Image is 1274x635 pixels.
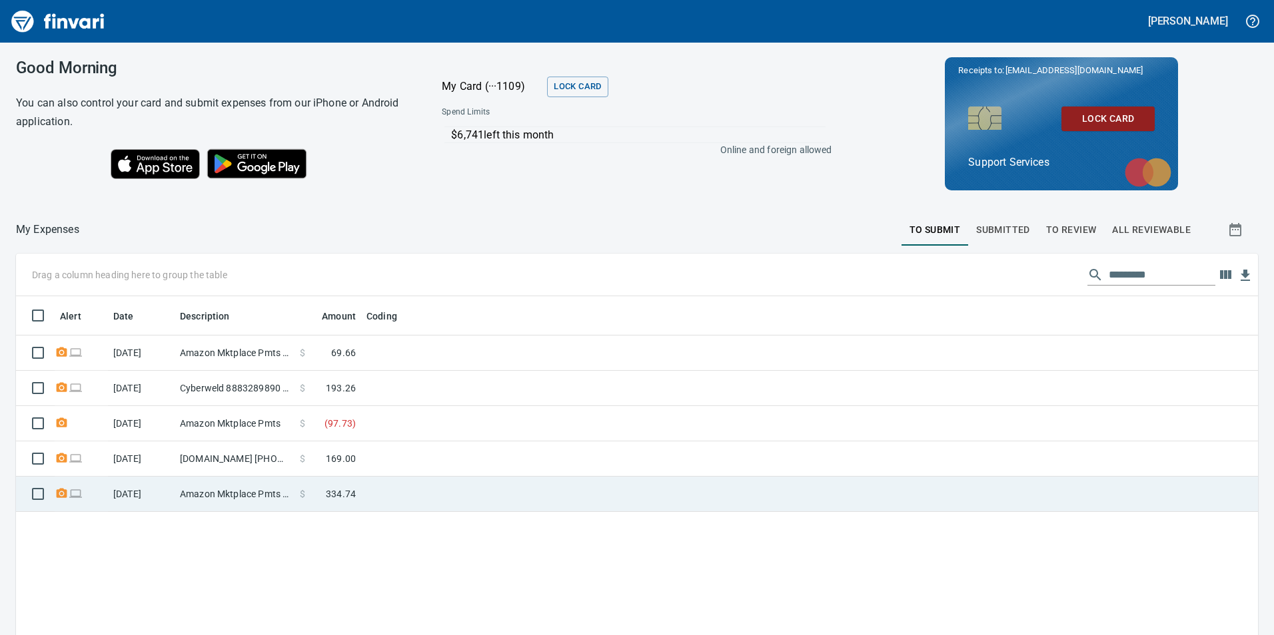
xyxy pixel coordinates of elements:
[322,308,356,324] span: Amount
[108,477,175,512] td: [DATE]
[108,406,175,441] td: [DATE]
[108,335,175,371] td: [DATE]
[16,94,408,131] h6: You can also control your card and submit expenses from our iPhone or Android application.
[442,79,542,95] p: My Card (···1109)
[1148,14,1228,28] h5: [PERSON_NAME]
[175,335,295,371] td: Amazon Mktplace Pmts [DOMAIN_NAME][URL] WA
[113,308,134,324] span: Date
[55,419,69,427] span: Receipt Required
[1004,64,1144,77] span: [EMAIL_ADDRESS][DOMAIN_NAME]
[331,346,356,359] span: 69.66
[175,371,295,406] td: Cyberweld 8883289890 [GEOGRAPHIC_DATA]
[554,79,601,95] span: Lock Card
[442,106,660,119] span: Spend Limits
[69,454,83,463] span: Online transaction
[451,127,825,143] p: $6,741 left this month
[326,381,356,395] span: 193.26
[1061,106,1155,131] button: Lock Card
[108,371,175,406] td: [DATE]
[976,222,1030,238] span: Submitted
[1145,11,1231,31] button: [PERSON_NAME]
[300,487,305,501] span: $
[300,346,305,359] span: $
[305,308,356,324] span: Amount
[69,383,83,392] span: Online transaction
[180,308,247,324] span: Description
[69,348,83,357] span: Online transaction
[55,489,69,498] span: Receipt Required
[16,222,79,238] p: My Expenses
[55,454,69,463] span: Receipt Required
[326,452,356,465] span: 169.00
[111,149,200,179] img: Download on the App Store
[326,487,356,501] span: 334.74
[60,308,99,324] span: Alert
[175,477,295,512] td: Amazon Mktplace Pmts [DOMAIN_NAME][URL] WA
[32,268,227,282] p: Drag a column heading here to group the table
[69,489,83,498] span: Online transaction
[324,417,356,430] span: ( 97.73 )
[1215,265,1235,285] button: Choose columns to display
[1046,222,1097,238] span: To Review
[8,5,108,37] img: Finvari
[1235,266,1255,286] button: Download table
[958,64,1165,77] p: Receipts to:
[910,222,961,238] span: To Submit
[55,383,69,392] span: Receipt Required
[16,222,79,238] nav: breadcrumb
[300,417,305,430] span: $
[1072,110,1144,127] span: Lock Card
[55,348,69,357] span: Receipt Required
[366,308,397,324] span: Coding
[431,143,832,156] p: Online and foreign allowed
[547,77,608,97] button: Lock Card
[1112,222,1191,238] span: All Reviewable
[113,308,151,324] span: Date
[300,381,305,395] span: $
[200,142,315,186] img: Get it on Google Play
[16,59,408,77] h3: Good Morning
[1215,214,1258,246] button: Show transactions within a particular date range
[175,441,295,477] td: [DOMAIN_NAME] [PHONE_NUMBER] [GEOGRAPHIC_DATA]
[300,452,305,465] span: $
[366,308,414,324] span: Coding
[60,308,81,324] span: Alert
[108,441,175,477] td: [DATE]
[180,308,230,324] span: Description
[175,406,295,441] td: Amazon Mktplace Pmts
[1118,151,1178,194] img: mastercard.svg
[968,154,1155,170] p: Support Services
